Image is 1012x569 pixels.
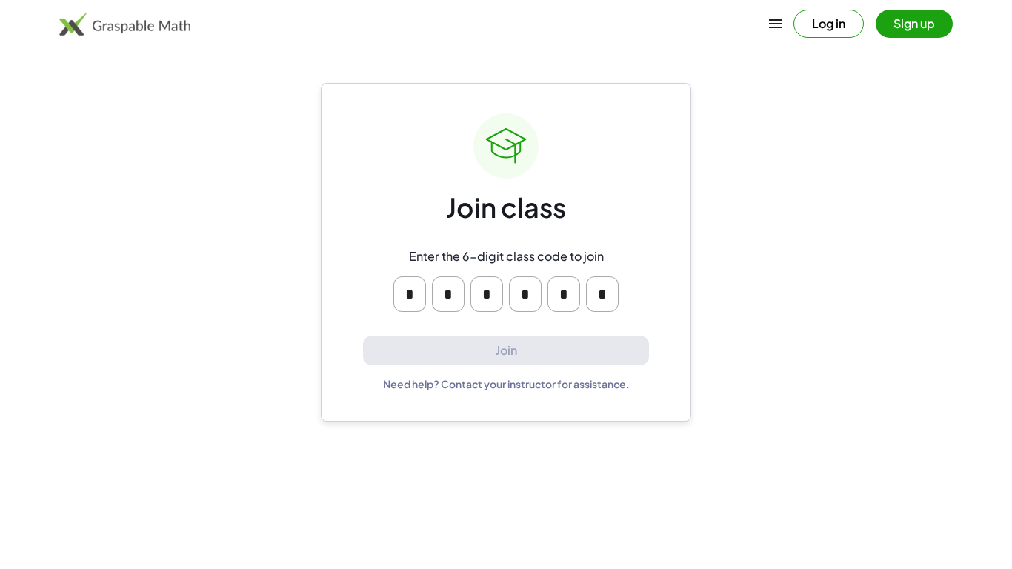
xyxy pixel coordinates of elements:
button: Sign up [876,10,953,38]
button: Log in [793,10,864,38]
div: Join class [446,190,566,225]
button: Join [363,336,649,366]
div: Enter the 6-digit class code to join [409,249,604,264]
div: Need help? Contact your instructor for assistance. [383,377,630,390]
